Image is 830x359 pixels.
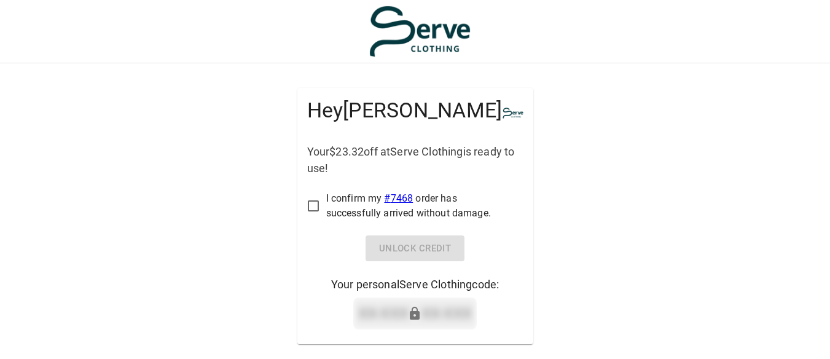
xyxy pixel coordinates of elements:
[326,191,514,221] p: I confirm my order has successfully arrived without damage.
[358,302,472,325] p: XX-XXX - XX-XXX
[307,98,503,124] h4: Hey [PERSON_NAME]
[503,98,523,128] div: Serve Clothing
[307,143,523,176] p: Your $23.32 off at Serve Clothing is ready to use!
[369,5,471,58] img: serve-clothing.myshopify.com-3331c13f-55ad-48ba-bef5-e23db2fa8125
[331,276,499,293] p: Your personal Serve Clothing code:
[384,192,413,204] a: #7468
